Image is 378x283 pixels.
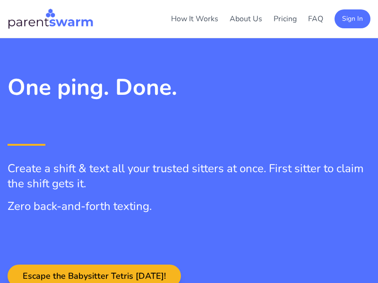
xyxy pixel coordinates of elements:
[274,14,297,24] a: Pricing
[308,14,323,24] a: FAQ
[8,8,94,30] img: Parentswarm Logo
[8,271,181,282] a: Escape the Babysitter Tetris [DATE]!
[335,13,370,24] a: Sign In
[230,14,262,24] a: About Us
[171,14,218,24] a: How It Works
[335,9,370,28] button: Sign In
